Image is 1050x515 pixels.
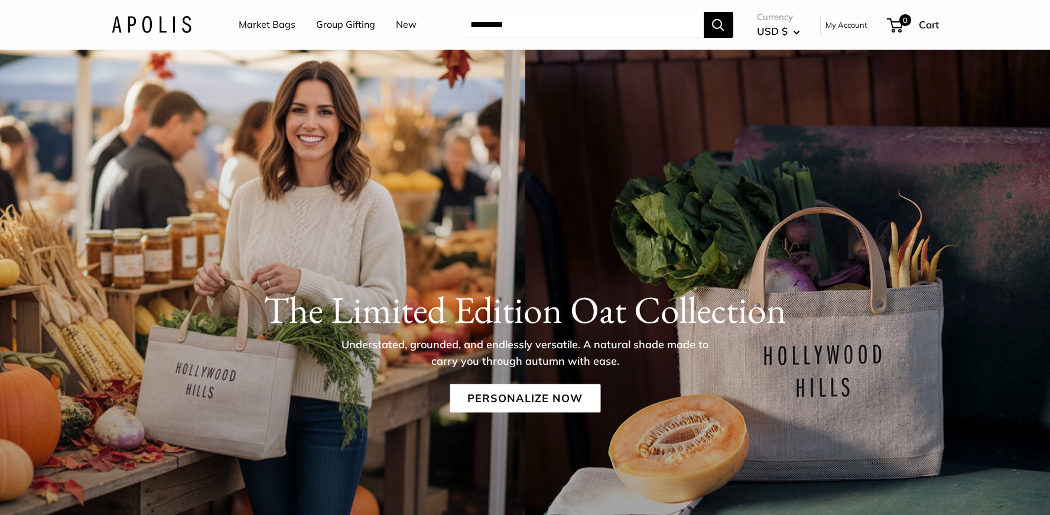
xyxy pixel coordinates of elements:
span: USD $ [757,25,788,37]
button: USD $ [757,22,800,41]
a: My Account [825,18,867,32]
input: Search... [461,12,704,38]
span: Currency [757,9,800,25]
a: Market Bags [239,16,295,34]
img: Apolis [112,16,191,33]
a: New [396,16,417,34]
span: 0 [899,14,911,26]
button: Search [704,12,733,38]
a: 0 Cart [888,15,939,34]
h1: The Limited Edition Oat Collection [112,287,939,332]
a: Group Gifting [316,16,375,34]
span: Cart [919,18,939,31]
p: Understated, grounded, and endlessly versatile. A natural shade made to carry you through autumn ... [333,336,717,369]
a: Personalize Now [450,384,600,412]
